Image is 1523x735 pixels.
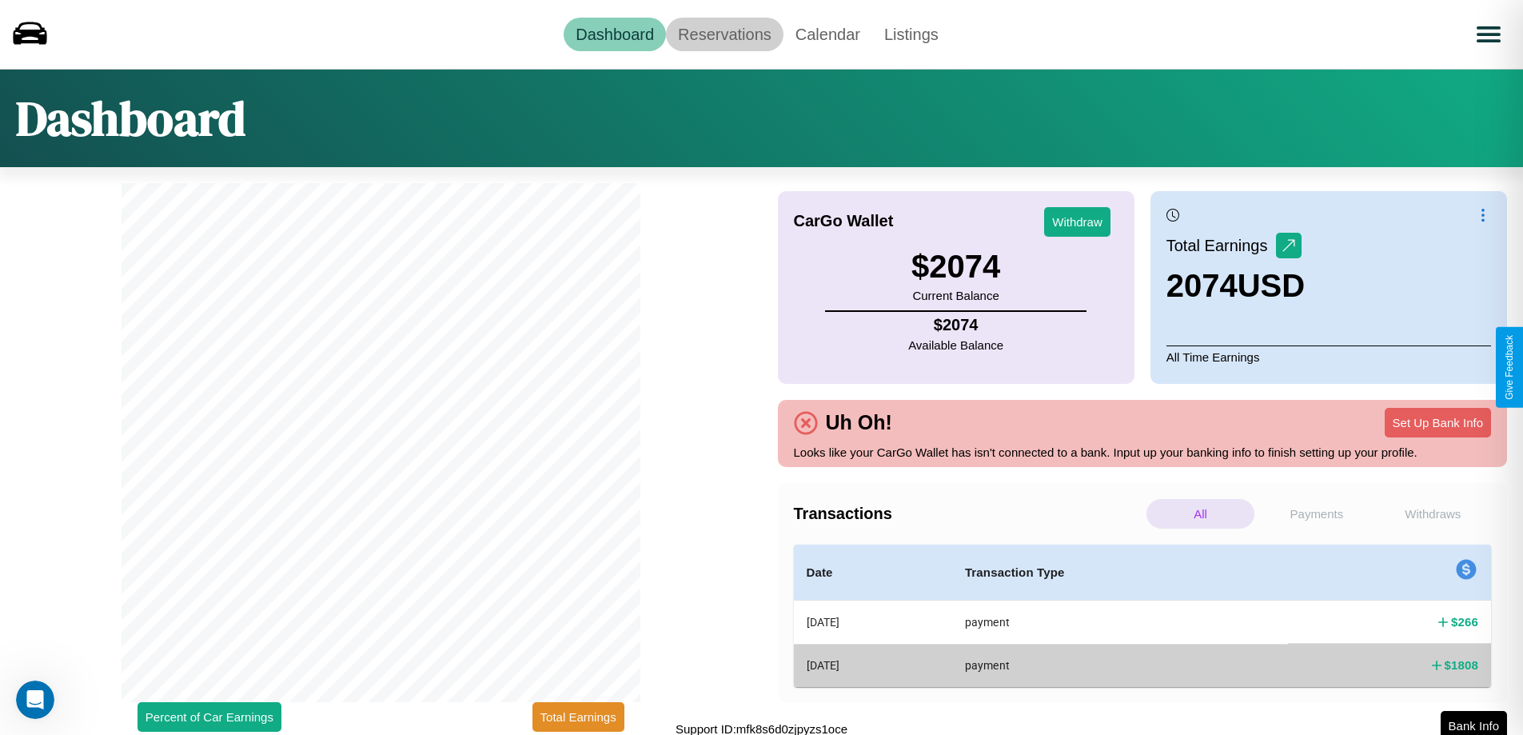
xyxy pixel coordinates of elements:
[952,601,1289,645] th: payment
[965,563,1276,582] h4: Transaction Type
[794,601,952,645] th: [DATE]
[911,285,1000,306] p: Current Balance
[564,18,666,51] a: Dashboard
[138,702,281,732] button: Percent of Car Earnings
[794,545,1492,687] table: simple table
[1379,499,1487,529] p: Withdraws
[818,411,900,434] h4: Uh Oh!
[952,644,1289,686] th: payment
[1146,499,1254,529] p: All
[532,702,624,732] button: Total Earnings
[1262,499,1370,529] p: Payments
[16,86,245,151] h1: Dashboard
[794,644,952,686] th: [DATE]
[1166,346,1491,368] p: All Time Earnings
[783,18,872,51] a: Calendar
[1466,12,1511,57] button: Open menu
[1166,268,1305,304] h3: 2074 USD
[872,18,951,51] a: Listings
[1504,335,1515,400] div: Give Feedback
[794,505,1142,523] h4: Transactions
[794,441,1492,463] p: Looks like your CarGo Wallet has isn't connected to a bank. Input up your banking info to finish ...
[1445,657,1478,673] h4: $ 1808
[807,563,939,582] h4: Date
[16,681,54,719] iframe: Intercom live chat
[794,212,894,230] h4: CarGo Wallet
[666,18,783,51] a: Reservations
[911,249,1000,285] h3: $ 2074
[1166,231,1276,260] p: Total Earnings
[1044,207,1110,237] button: Withdraw
[908,334,1003,356] p: Available Balance
[1385,408,1491,437] button: Set Up Bank Info
[1451,613,1478,630] h4: $ 266
[908,316,1003,334] h4: $ 2074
